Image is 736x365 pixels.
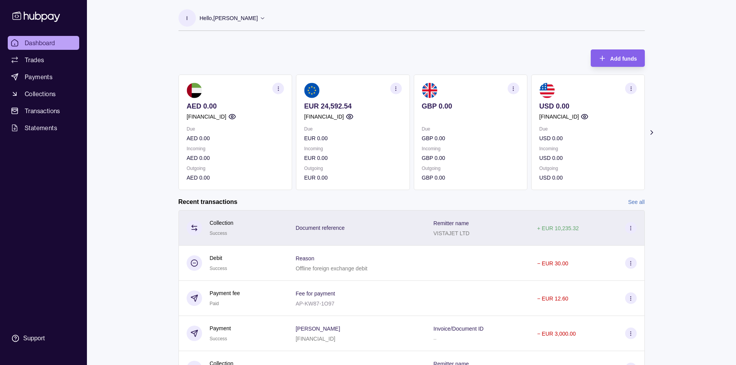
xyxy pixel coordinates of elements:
[304,154,401,162] p: EUR 0.00
[422,83,437,98] img: gb
[210,266,227,271] span: Success
[539,164,636,173] p: Outgoing
[304,164,401,173] p: Outgoing
[539,125,636,133] p: Due
[433,230,469,236] p: VISTAJET LTD
[187,164,284,173] p: Outgoing
[539,154,636,162] p: USD 0.00
[178,198,238,206] h2: Recent transactions
[200,14,258,22] p: Hello, [PERSON_NAME]
[187,125,284,133] p: Due
[296,336,335,342] p: [FINANCIAL_ID]
[539,83,554,98] img: us
[537,295,568,302] p: − EUR 12.60
[210,324,231,333] p: Payment
[304,134,401,143] p: EUR 0.00
[422,102,519,110] p: GBP 0.00
[610,56,637,62] span: Add funds
[8,104,79,118] a: Transactions
[8,87,79,101] a: Collections
[422,125,519,133] p: Due
[25,89,56,98] span: Collections
[296,290,335,297] p: Fee for payment
[187,102,284,110] p: AED 0.00
[539,102,636,110] p: USD 0.00
[422,154,519,162] p: GBP 0.00
[539,144,636,153] p: Incoming
[210,254,227,262] p: Debit
[304,173,401,182] p: EUR 0.00
[210,219,233,227] p: Collection
[591,49,644,67] button: Add funds
[187,144,284,153] p: Incoming
[537,331,576,337] p: − EUR 3,000.00
[187,173,284,182] p: AED 0.00
[187,154,284,162] p: AED 0.00
[210,336,227,341] span: Success
[539,112,579,121] p: [FINANCIAL_ID]
[296,255,314,261] p: Reason
[304,112,344,121] p: [FINANCIAL_ID]
[422,173,519,182] p: GBP 0.00
[537,225,579,231] p: + EUR 10,235.32
[186,14,188,22] p: I
[628,198,645,206] a: See all
[296,265,367,272] p: Offline foreign exchange debit
[8,70,79,84] a: Payments
[8,53,79,67] a: Trades
[296,300,334,307] p: AP-KW87-1O97
[304,125,401,133] p: Due
[304,83,320,98] img: eu
[210,231,227,236] span: Success
[210,289,240,297] p: Payment fee
[296,326,340,332] p: [PERSON_NAME]
[304,102,401,110] p: EUR 24,592.54
[23,334,45,343] div: Support
[433,326,484,332] p: Invoice/Document ID
[422,144,519,153] p: Incoming
[187,83,202,98] img: ae
[537,260,568,267] p: − EUR 30.00
[433,220,469,226] p: Remitter name
[187,112,226,121] p: [FINANCIAL_ID]
[422,134,519,143] p: GBP 0.00
[539,134,636,143] p: USD 0.00
[539,173,636,182] p: USD 0.00
[433,336,437,342] p: –
[8,330,79,346] a: Support
[25,106,60,115] span: Transactions
[304,144,401,153] p: Incoming
[296,225,345,231] p: Document reference
[210,301,219,306] span: Paid
[25,55,44,65] span: Trades
[187,134,284,143] p: AED 0.00
[422,164,519,173] p: Outgoing
[25,38,55,48] span: Dashboard
[8,121,79,135] a: Statements
[8,36,79,50] a: Dashboard
[25,123,57,132] span: Statements
[25,72,53,81] span: Payments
